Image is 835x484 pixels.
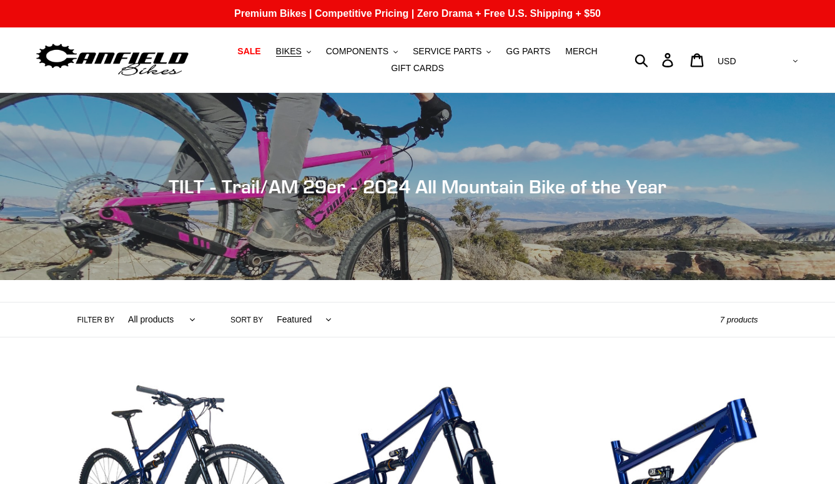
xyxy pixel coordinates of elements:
span: TILT - Trail/AM 29er - 2024 All Mountain Bike of the Year [169,175,666,198]
button: SERVICE PARTS [407,43,497,60]
img: Canfield Bikes [34,41,190,80]
span: SERVICE PARTS [413,46,482,57]
label: Sort by [230,314,263,326]
span: MERCH [565,46,597,57]
span: SALE [237,46,260,57]
span: COMPONENTS [326,46,388,57]
a: GIFT CARDS [385,60,450,77]
a: MERCH [559,43,603,60]
span: BIKES [276,46,302,57]
span: 7 products [720,315,758,324]
span: GG PARTS [506,46,550,57]
a: SALE [231,43,267,60]
button: BIKES [270,43,317,60]
label: Filter by [77,314,115,326]
a: GG PARTS [500,43,556,60]
button: COMPONENTS [320,43,404,60]
span: GIFT CARDS [391,63,444,74]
